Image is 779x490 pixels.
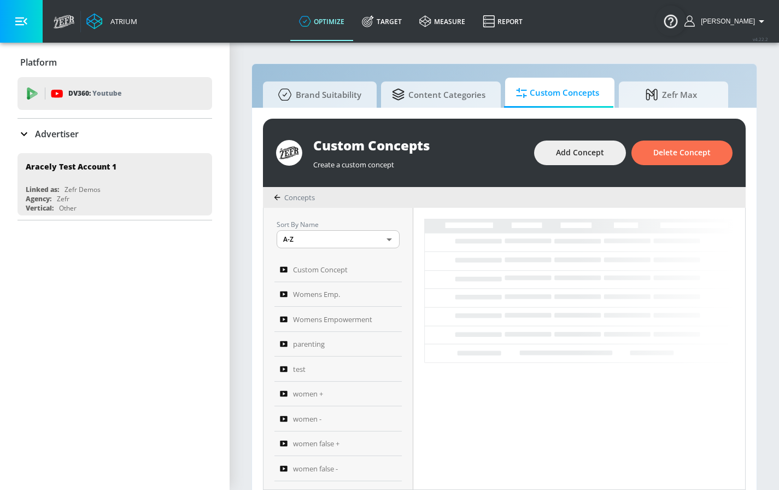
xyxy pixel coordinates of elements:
[313,136,523,154] div: Custom Concepts
[534,141,626,165] button: Add Concept
[274,382,402,407] a: women +
[26,161,116,172] div: Aracely Test Account 1
[274,257,402,282] a: Custom Concept
[655,5,686,36] button: Open Resource Center
[277,230,400,248] div: A-Z
[274,81,361,108] span: Brand Suitability
[26,185,59,194] div: Linked as:
[17,77,212,110] div: DV360: Youtube
[274,406,402,431] a: women -
[68,87,121,100] p: DV360:
[293,462,338,475] span: women false -
[293,263,348,276] span: Custom Concept
[274,307,402,332] a: Womens Empowerment
[293,387,323,400] span: women +
[274,332,402,357] a: parenting
[106,16,137,26] div: Atrium
[516,80,599,106] span: Custom Concepts
[284,192,315,202] span: Concepts
[474,2,531,41] a: Report
[684,15,768,28] button: [PERSON_NAME]
[35,128,79,140] p: Advertiser
[274,456,402,481] a: women false -
[293,412,321,425] span: women -
[696,17,755,25] span: login as: aracely.alvarenga@zefr.com
[17,119,212,149] div: Advertiser
[26,194,51,203] div: Agency:
[290,2,353,41] a: optimize
[556,146,604,160] span: Add Concept
[17,153,212,215] div: Aracely Test Account 1Linked as:Zefr DemosAgency:ZefrVertical:Other
[313,154,523,170] div: Create a custom concept
[753,36,768,42] span: v 4.22.2
[293,288,340,301] span: Womens Emp.
[274,357,402,382] a: test
[293,363,306,376] span: test
[392,81,485,108] span: Content Categories
[26,203,54,213] div: Vertical:
[630,81,713,108] span: Zefr Max
[20,56,57,68] p: Platform
[274,431,402,457] a: women false +
[293,337,325,351] span: parenting
[92,87,121,99] p: Youtube
[274,192,315,202] div: Concepts
[274,282,402,307] a: Womens Emp.
[57,194,69,203] div: Zefr
[86,13,137,30] a: Atrium
[65,185,101,194] div: Zefr Demos
[293,313,372,326] span: Womens Empowerment
[59,203,77,213] div: Other
[17,47,212,78] div: Platform
[411,2,474,41] a: measure
[293,437,339,450] span: women false +
[353,2,411,41] a: Target
[277,219,400,230] p: Sort By Name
